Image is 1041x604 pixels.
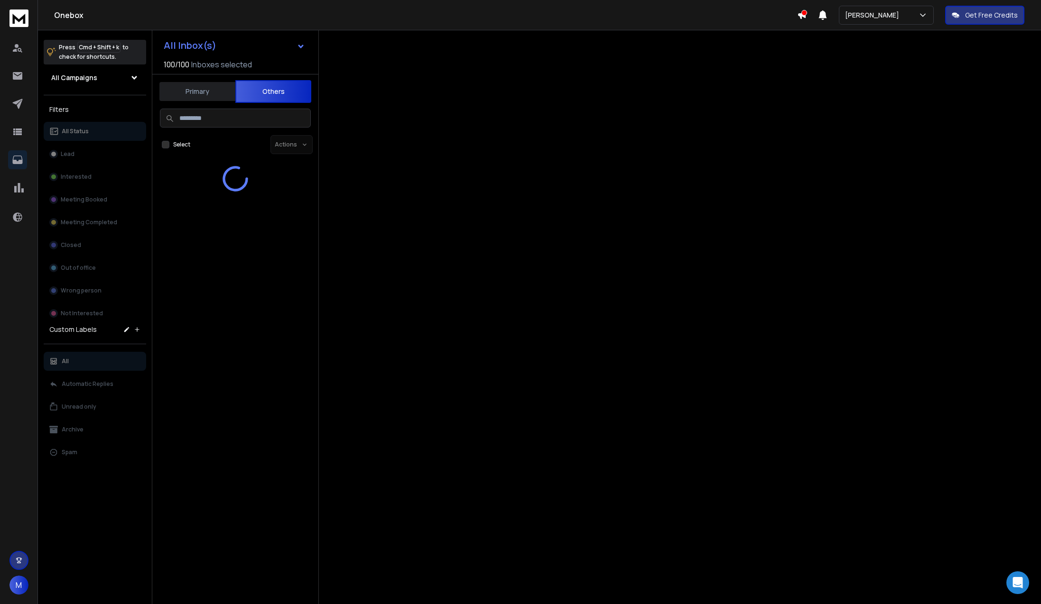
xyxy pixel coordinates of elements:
button: Others [235,80,311,103]
button: M [9,576,28,595]
h3: Custom Labels [49,325,97,334]
button: Primary [159,81,235,102]
label: Select [173,141,190,148]
span: Cmd + Shift + k [77,42,121,53]
button: All Inbox(s) [156,36,313,55]
p: Press to check for shortcuts. [59,43,129,62]
img: logo [9,9,28,27]
h1: Onebox [54,9,797,21]
p: Get Free Credits [965,10,1018,20]
button: Get Free Credits [945,6,1024,25]
h3: Inboxes selected [191,59,252,70]
h3: Filters [44,103,146,116]
span: 100 / 100 [164,59,189,70]
h1: All Inbox(s) [164,41,216,50]
p: [PERSON_NAME] [845,10,903,20]
h1: All Campaigns [51,73,97,82]
button: All Campaigns [44,68,146,87]
div: Open Intercom Messenger [1006,571,1029,594]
